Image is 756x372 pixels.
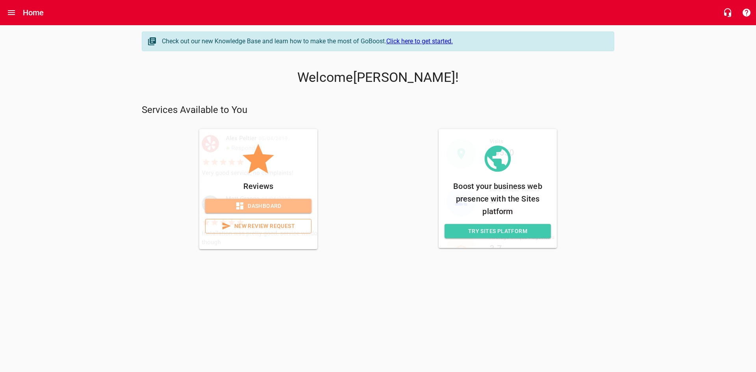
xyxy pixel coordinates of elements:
[162,37,606,46] div: Check out our new Knowledge Base and learn how to make the most of GoBoost.
[451,226,545,236] span: Try Sites Platform
[445,180,551,218] p: Boost your business web presence with the Sites platform
[386,37,453,45] a: Click here to get started.
[23,6,44,19] h6: Home
[211,201,305,211] span: Dashboard
[737,3,756,22] button: Support Portal
[2,3,21,22] button: Open drawer
[718,3,737,22] button: Live Chat
[205,199,311,213] a: Dashboard
[205,180,311,192] p: Reviews
[212,221,305,231] span: New Review Request
[205,219,311,233] a: New Review Request
[445,224,551,239] a: Try Sites Platform
[142,70,614,85] p: Welcome [PERSON_NAME] !
[142,104,614,117] p: Services Available to You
